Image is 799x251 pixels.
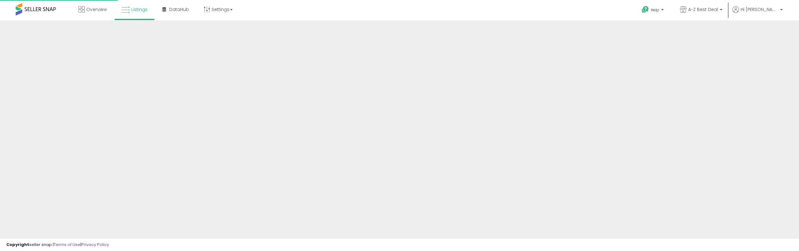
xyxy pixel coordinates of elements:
span: A-Z Best Deal [688,6,718,13]
div: seller snap | | [6,242,109,248]
span: DataHub [169,6,189,13]
strong: Copyright [6,242,29,248]
span: Hi [PERSON_NAME] [741,6,778,13]
a: Privacy Policy [81,242,109,248]
span: Help [651,7,659,13]
a: Terms of Use [54,242,80,248]
a: Hi [PERSON_NAME] [732,6,783,20]
a: Help [637,1,670,20]
span: Overview [86,6,107,13]
i: Get Help [641,6,649,14]
span: Listings [131,6,148,13]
